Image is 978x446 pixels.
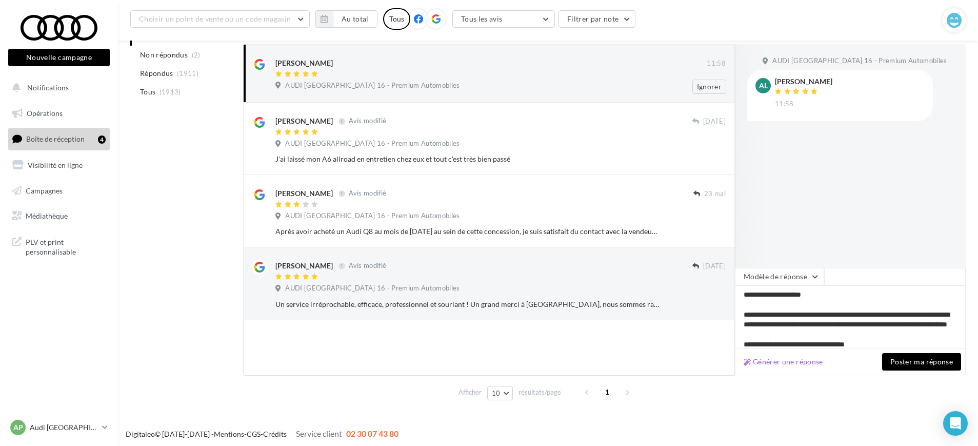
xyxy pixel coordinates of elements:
[349,117,386,125] span: Avis modifié
[140,87,155,97] span: Tous
[275,116,333,126] div: [PERSON_NAME]
[599,384,615,400] span: 1
[159,88,181,96] span: (1913)
[275,226,659,237] div: Après avoir acheté un Audi Q8 au mois de [DATE] au sein de cette concession, je suis satisfait du...
[13,422,23,433] span: AP
[775,78,832,85] div: [PERSON_NAME]
[349,189,386,198] span: Avis modifié
[707,59,726,68] span: 11:58
[346,429,398,438] span: 02 30 07 43 80
[6,205,112,227] a: Médiathèque
[704,189,726,199] span: 23 mai
[263,430,287,438] a: Crédits
[775,100,794,109] span: 11:58
[703,262,726,271] span: [DATE]
[703,117,726,126] span: [DATE]
[275,58,333,68] div: [PERSON_NAME]
[8,49,110,66] button: Nouvelle campagne
[275,188,333,199] div: [PERSON_NAME]
[759,81,768,91] span: Al
[492,389,501,397] span: 10
[772,56,947,66] span: AUDI [GEOGRAPHIC_DATA] 16 - Premium Automobiles
[452,10,555,28] button: Tous les avis
[735,268,824,285] button: Modèle de réponse
[882,353,961,371] button: Poster ma réponse
[296,429,342,438] span: Service client
[126,430,398,438] span: © [DATE]-[DATE] - - -
[285,284,460,293] span: AUDI [GEOGRAPHIC_DATA] 16 - Premium Automobiles
[558,10,636,28] button: Filtrer par note
[6,128,112,150] a: Boîte de réception4
[461,14,503,23] span: Tous les avis
[27,109,63,118] span: Opérations
[6,77,108,99] button: Notifications
[740,356,827,368] button: Générer une réponse
[130,10,310,28] button: Choisir un point de vente ou un code magasin
[177,69,198,77] span: (1911)
[285,81,460,90] span: AUDI [GEOGRAPHIC_DATA] 16 - Premium Automobiles
[6,180,112,202] a: Campagnes
[943,411,968,436] div: Open Intercom Messenger
[285,211,460,221] span: AUDI [GEOGRAPHIC_DATA] 16 - Premium Automobiles
[214,430,244,438] a: Mentions
[26,186,63,195] span: Campagnes
[487,386,513,400] button: 10
[28,161,83,169] span: Visibilité en ligne
[6,231,112,261] a: PLV et print personnalisable
[6,103,112,124] a: Opérations
[315,10,377,28] button: Au total
[126,430,155,438] a: Digitaleo
[8,418,110,437] a: AP Audi [GEOGRAPHIC_DATA] 16
[192,51,201,59] span: (2)
[333,10,377,28] button: Au total
[27,83,69,92] span: Notifications
[6,154,112,176] a: Visibilité en ligne
[139,14,291,23] span: Choisir un point de vente ou un code magasin
[30,422,98,433] p: Audi [GEOGRAPHIC_DATA] 16
[26,211,68,220] span: Médiathèque
[26,134,85,143] span: Boîte de réception
[383,8,410,30] div: Tous
[518,387,561,397] span: résultats/page
[692,80,726,94] button: Ignorer
[140,50,188,60] span: Non répondus
[140,68,173,79] span: Répondus
[275,299,659,309] div: Un service irréprochable, efficace, professionnel et souriant ! Un grand merci à [GEOGRAPHIC_DATA...
[275,261,333,271] div: [PERSON_NAME]
[26,235,106,257] span: PLV et print personnalisable
[458,387,482,397] span: Afficher
[247,430,261,438] a: CGS
[98,135,106,144] div: 4
[285,139,460,148] span: AUDI [GEOGRAPHIC_DATA] 16 - Premium Automobiles
[275,154,659,164] div: J'ai laissé mon A6 allroad en entretien chez eux et tout c'est très bien passé
[349,262,386,270] span: Avis modifié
